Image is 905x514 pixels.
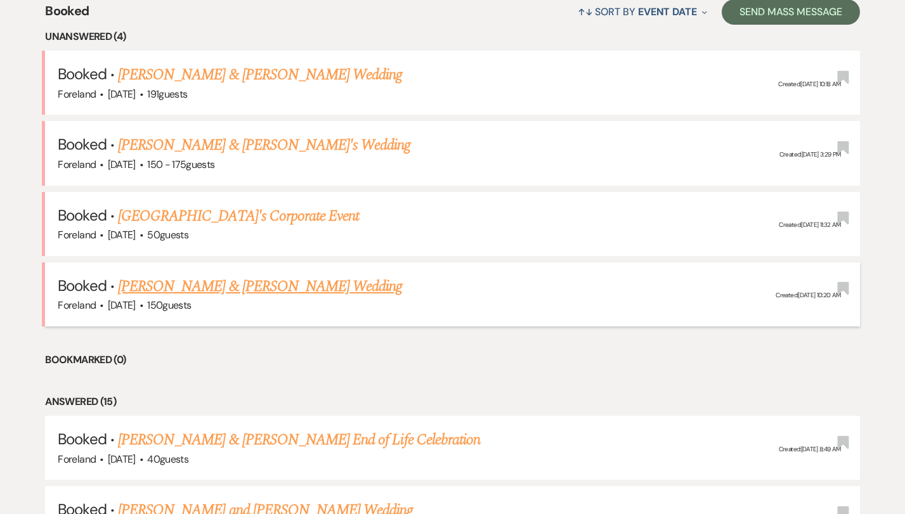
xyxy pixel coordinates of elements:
span: [DATE] [108,453,136,466]
span: Booked [45,1,89,29]
span: Created: [DATE] 10:20 AM [776,292,840,300]
li: Unanswered (4) [45,29,859,45]
span: 40 guests [147,453,188,466]
span: Booked [58,134,106,154]
li: Bookmarked (0) [45,352,859,368]
span: Booked [58,64,106,84]
span: Foreland [58,87,96,101]
a: [GEOGRAPHIC_DATA]'s Corporate Event [118,205,359,228]
span: 191 guests [147,87,187,101]
span: Booked [58,429,106,449]
span: Foreland [58,299,96,312]
span: Booked [58,276,106,295]
span: ↑↓ [578,5,593,18]
span: Event Date [638,5,697,18]
span: Created: [DATE] 8:49 AM [779,445,841,453]
a: [PERSON_NAME] & [PERSON_NAME] End of Life Celebration [118,428,480,451]
a: [PERSON_NAME] & [PERSON_NAME] Wedding [118,63,402,86]
span: [DATE] [108,158,136,171]
a: [PERSON_NAME] & [PERSON_NAME]'s Wedding [118,134,411,157]
span: [DATE] [108,87,136,101]
span: Created: [DATE] 10:18 AM [778,80,840,88]
a: [PERSON_NAME] & [PERSON_NAME] Wedding [118,275,402,298]
span: 150 guests [147,299,191,312]
span: [DATE] [108,299,136,312]
span: Created: [DATE] 11:32 AM [779,221,840,229]
li: Answered (15) [45,394,859,410]
span: Foreland [58,453,96,466]
span: Foreland [58,158,96,171]
span: 50 guests [147,228,188,241]
span: Foreland [58,228,96,241]
span: Created: [DATE] 3:29 PM [779,150,841,158]
span: 150 - 175 guests [147,158,214,171]
span: Booked [58,205,106,225]
span: [DATE] [108,228,136,241]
